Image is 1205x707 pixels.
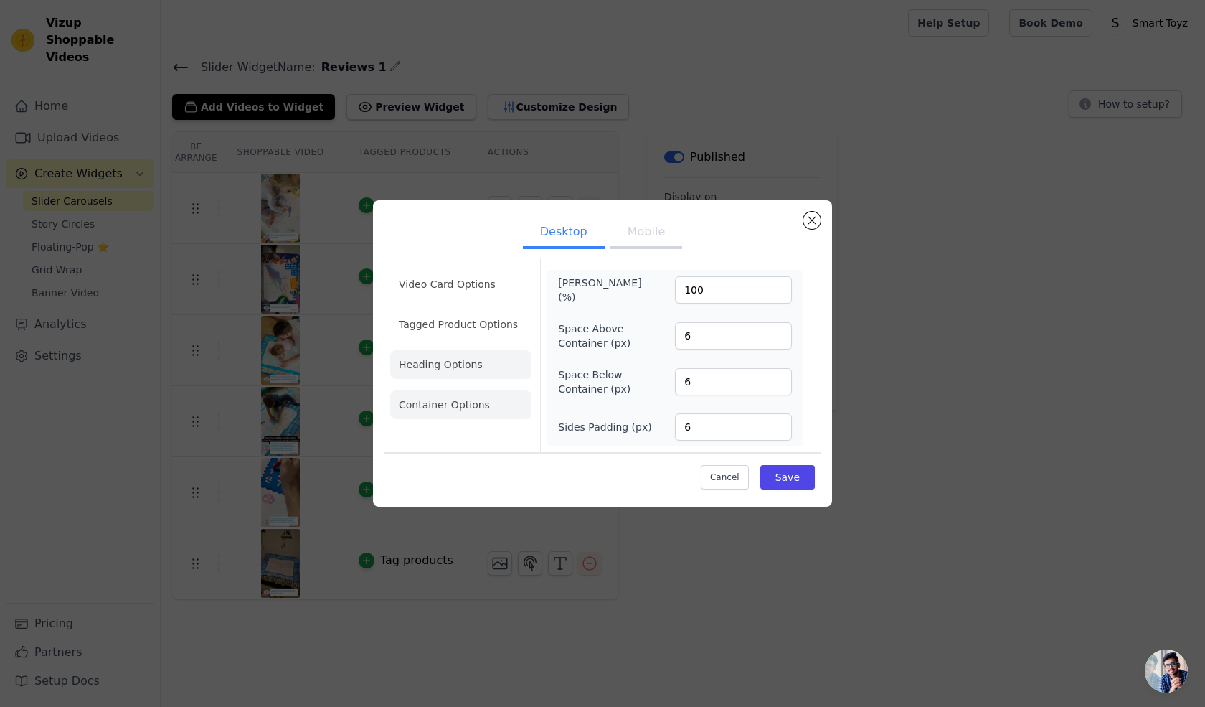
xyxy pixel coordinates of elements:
[1145,650,1188,693] a: Open chat
[390,390,531,419] li: Container Options
[803,212,821,229] button: Close modal
[558,276,636,304] label: [PERSON_NAME] (%)
[558,367,636,396] label: Space Below Container (px)
[390,310,531,339] li: Tagged Product Options
[610,217,682,249] button: Mobile
[390,350,531,379] li: Heading Options
[390,270,531,299] li: Video Card Options
[558,420,651,434] label: Sides Padding (px)
[701,465,749,490] button: Cancel
[558,322,636,350] label: Space Above Container (px)
[760,465,815,490] button: Save
[523,217,605,249] button: Desktop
